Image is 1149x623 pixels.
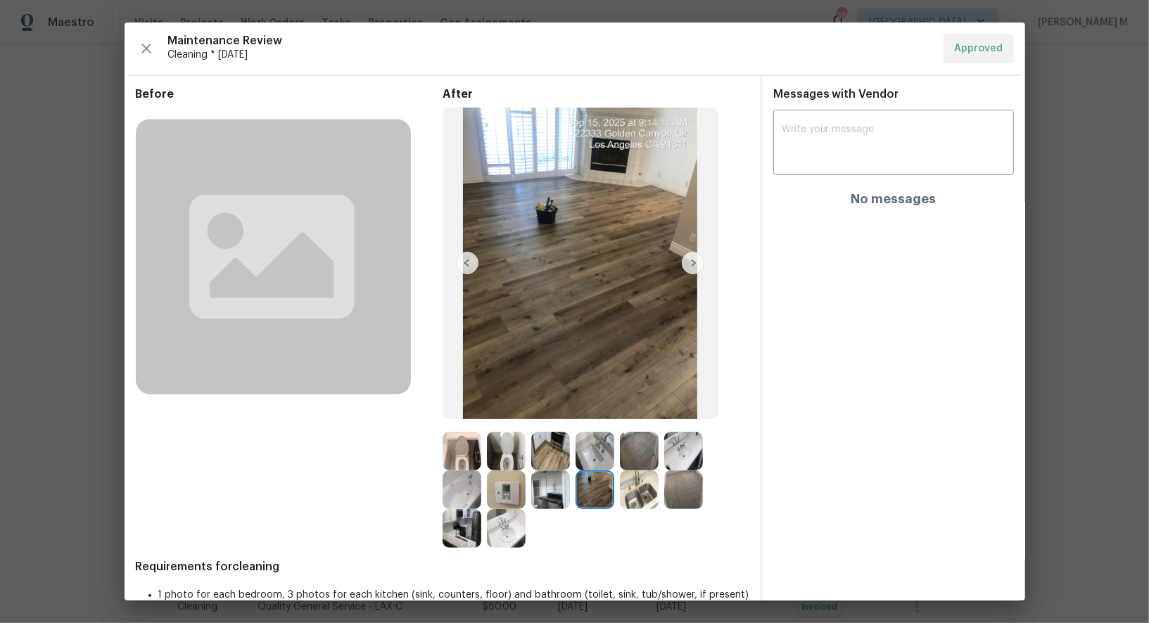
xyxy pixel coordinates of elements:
h4: No messages [851,192,936,206]
span: After [443,87,749,101]
span: Messages with Vendor [773,89,899,100]
span: Requirements for cleaning [136,560,749,574]
img: right-chevron-button-url [682,252,704,274]
li: 1 photo for each bedroom, 3 photos for each kitchen (sink, counters, floor) and bathroom (toilet,... [158,588,749,602]
span: Cleaning * [DATE] [168,48,932,62]
img: left-chevron-button-url [456,252,478,274]
span: Before [136,87,443,101]
span: Maintenance Review [168,34,932,48]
